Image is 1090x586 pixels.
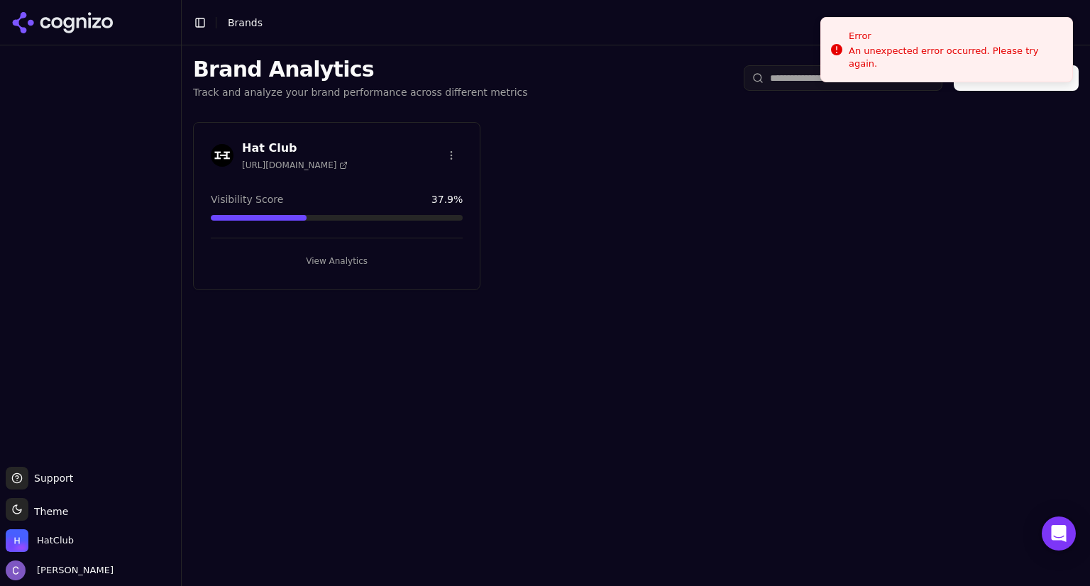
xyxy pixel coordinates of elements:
[228,16,263,30] nav: breadcrumb
[431,192,463,206] span: 37.9 %
[242,160,348,171] span: [URL][DOMAIN_NAME]
[6,529,28,552] img: HatClub
[193,57,528,82] h1: Brand Analytics
[6,560,114,580] button: Open user button
[193,85,528,99] p: Track and analyze your brand performance across different metrics
[211,250,463,272] button: View Analytics
[6,560,26,580] img: Chris Hayes
[211,144,233,167] img: Hat Club
[849,29,1061,43] div: Error
[6,529,74,552] button: Open organization switcher
[242,140,348,157] h3: Hat Club
[849,45,1061,70] div: An unexpected error occurred. Please try again.
[228,17,263,28] span: Brands
[28,506,68,517] span: Theme
[37,534,74,547] span: HatClub
[211,192,283,206] span: Visibility Score
[31,564,114,577] span: [PERSON_NAME]
[1042,516,1076,551] div: Open Intercom Messenger
[28,471,73,485] span: Support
